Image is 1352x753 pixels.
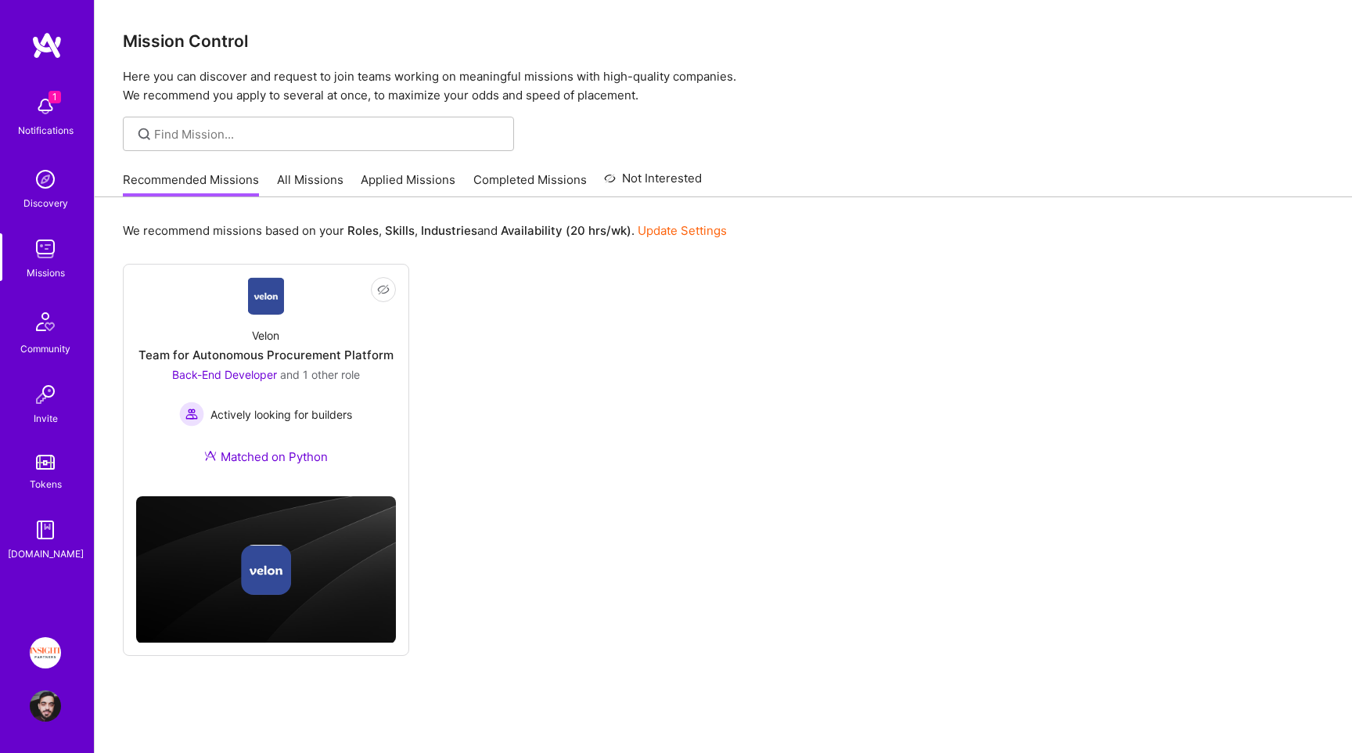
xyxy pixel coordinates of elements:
img: Ateam Purple Icon [204,449,217,462]
div: [DOMAIN_NAME] [8,546,84,562]
i: icon SearchGrey [135,125,153,143]
div: Velon [252,327,279,344]
b: Roles [347,223,379,238]
img: Community [27,303,64,340]
img: teamwork [30,233,61,265]
i: icon EyeClosed [377,283,390,296]
b: Industries [421,223,477,238]
div: Matched on Python [204,449,328,465]
div: Invite [34,410,58,427]
div: Team for Autonomous Procurement Platform [138,347,394,363]
a: User Avatar [26,690,65,722]
img: Insight Partners: Data & AI - Sourcing [30,637,61,668]
div: Discovery [23,195,68,211]
a: Applied Missions [361,171,455,197]
img: Actively looking for builders [179,402,204,427]
div: Community [20,340,70,357]
img: Invite [30,379,61,410]
span: 1 [49,91,61,103]
img: User Avatar [30,690,61,722]
a: Completed Missions [473,171,587,197]
div: Missions [27,265,65,281]
div: Tokens [30,476,62,492]
input: Find Mission... [154,126,502,142]
p: We recommend missions based on your , , and . [123,222,727,239]
span: Back-End Developer [172,368,277,381]
img: Company Logo [248,277,285,315]
img: logo [31,31,63,59]
a: All Missions [277,171,343,197]
b: Skills [385,223,415,238]
p: Here you can discover and request to join teams working on meaningful missions with high-quality ... [123,67,1324,105]
a: Insight Partners: Data & AI - Sourcing [26,637,65,668]
a: Recommended Missions [123,171,259,197]
b: Availability (20 hrs/wk) [501,223,631,238]
img: tokens [36,455,55,470]
a: Not Interested [604,169,702,197]
span: Actively looking for builders [210,406,352,423]
img: cover [136,496,396,643]
a: Company LogoVelonTeam for Autonomous Procurement PlatformBack-End Developer and 1 other roleActiv... [136,277,396,484]
img: discovery [30,164,61,195]
h3: Mission Control [123,31,1324,51]
a: Update Settings [638,223,727,238]
img: guide book [30,514,61,546]
span: and 1 other role [280,368,360,381]
div: Notifications [18,122,74,139]
img: Company logo [241,545,291,595]
img: bell [30,91,61,122]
